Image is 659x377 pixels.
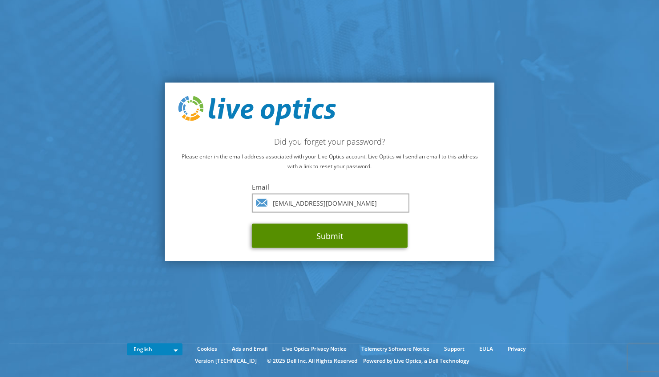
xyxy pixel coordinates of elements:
[501,344,532,354] a: Privacy
[178,151,481,171] p: Please enter in the email address associated with your Live Optics account. Live Optics will send...
[363,356,469,366] li: Powered by Live Optics, a Dell Technology
[178,136,481,146] h2: Did you forget your password?
[225,344,274,354] a: Ads and Email
[394,198,405,208] keeper-lock: Open Keeper Popup
[437,344,471,354] a: Support
[190,344,224,354] a: Cookies
[473,344,500,354] a: EULA
[178,96,336,126] img: live_optics_svg.svg
[355,344,436,354] a: Telemetry Software Notice
[252,182,408,191] label: Email
[252,223,408,247] button: Submit
[275,344,353,354] a: Live Optics Privacy Notice
[190,356,261,366] li: Version [TECHNICAL_ID]
[263,356,362,366] li: © 2025 Dell Inc. All Rights Reserved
